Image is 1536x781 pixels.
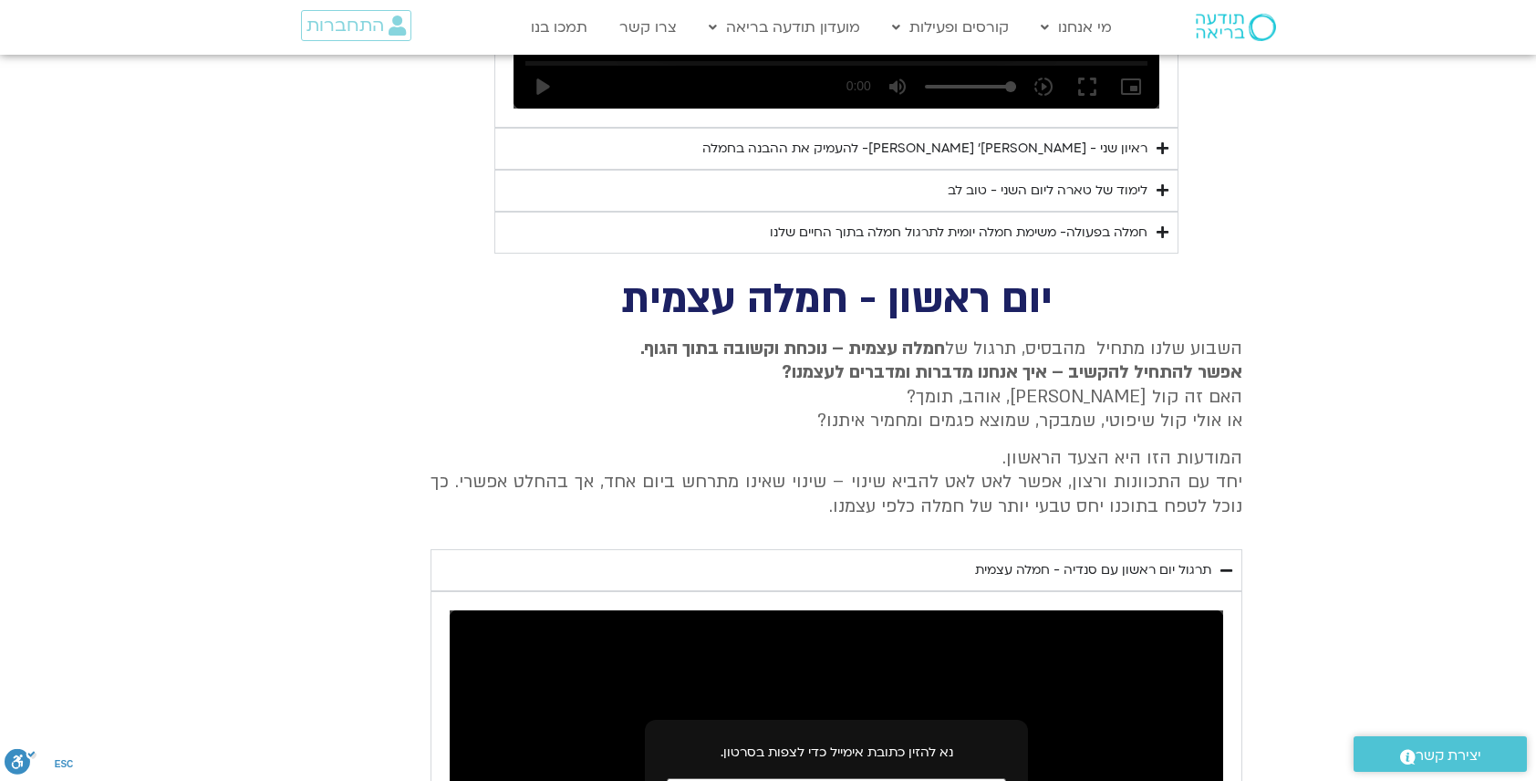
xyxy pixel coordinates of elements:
a: מועדון תודעה בריאה [700,10,869,45]
summary: תרגול יום ראשון עם סנדיה - חמלה עצמית [431,549,1242,591]
a: תמכו בנו [522,10,597,45]
p: נא להזין כתובת אימייל כדי לצפות בסרטון. [667,742,1006,764]
span: יצירת קשר [1416,744,1481,768]
img: תודעה בריאה [1196,14,1276,41]
h2: יום ראשון - חמלה עצמית [431,281,1242,318]
p: המודעות הזו היא הצעד הראשון. יחד עם התכוונות ורצון, אפשר לאט לאט להביא שינוי – שינוי שאינו מתרחש ... [431,446,1242,518]
div: לימוד של טארה ליום השני - טוב לב [948,180,1147,202]
p: השבוע שלנו מתחיל מהבסיס, תרגול של האם זה קול [PERSON_NAME], אוהב, תומך? או אולי קול שיפוטי, שמבקר... [431,337,1242,433]
div: תרגול יום ראשון עם סנדיה - חמלה עצמית [975,559,1211,581]
div: ראיון שני - [PERSON_NAME]׳ [PERSON_NAME]- להעמיק את ההבנה בחמלה [702,138,1147,160]
a: קורסים ופעילות [883,10,1018,45]
a: יצירת קשר [1354,736,1527,772]
a: צרו קשר [610,10,686,45]
a: התחברות [301,10,411,41]
summary: ראיון שני - [PERSON_NAME]׳ [PERSON_NAME]- להעמיק את ההבנה בחמלה [494,128,1178,170]
div: חמלה בפעולה- משימת חמלה יומית לתרגול חמלה בתוך החיים שלנו [770,222,1147,244]
span: התחברות [306,16,384,36]
a: מי אנחנו [1032,10,1121,45]
summary: לימוד של טארה ליום השני - טוב לב [494,170,1178,212]
summary: חמלה בפעולה- משימת חמלה יומית לתרגול חמלה בתוך החיים שלנו [494,212,1178,254]
strong: חמלה עצמית – נוכחת וקשובה בתוך הגוף. אפשר להתחיל להקשיב – איך אנחנו מדברות ומדברים לעצמנו? [640,337,1242,384]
